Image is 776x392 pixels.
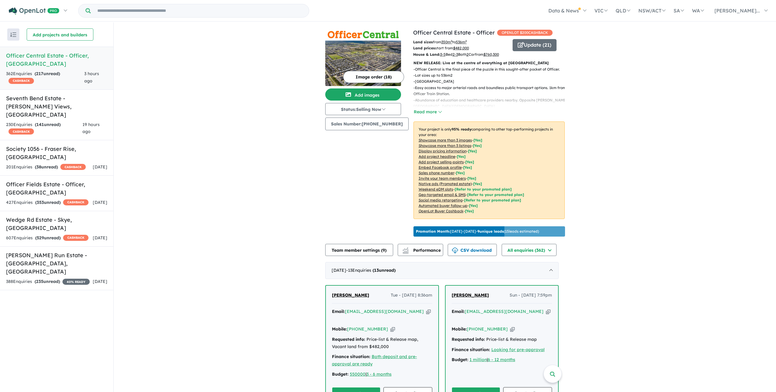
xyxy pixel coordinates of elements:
[465,39,467,43] sup: 2
[483,52,499,57] u: $ 760,300
[419,171,454,175] u: Sales phone number
[452,326,467,332] strong: Mobile:
[332,326,347,332] strong: Mobile:
[332,371,432,378] div: |
[325,262,559,279] div: [DATE]
[470,357,487,362] a: 1 million
[383,247,385,253] span: 9
[6,121,82,136] div: 230 Enquir ies
[510,326,515,332] button: Copy
[325,118,409,130] button: Sales Number:[PHONE_NUMBER]
[419,143,471,148] u: Showcase more than 3 listings
[463,165,472,170] span: [ Yes ]
[93,164,107,170] span: [DATE]
[390,326,395,332] button: Copy
[27,28,93,41] button: Add projects and builders
[419,160,464,164] u: Add project selling-points
[467,192,524,197] span: [Refer to your promoted plan]
[452,347,490,352] strong: Finance situation:
[82,122,100,135] span: 19 hours ago
[332,354,370,359] strong: Finance situation:
[413,108,442,115] button: Read more
[6,199,89,206] div: 427 Enquir ies
[452,356,552,364] div: |
[440,52,446,57] u: 3-5
[465,160,474,164] span: [ Yes ]
[8,78,34,84] span: CASHBACK
[6,216,107,232] h5: Wedge Rd Estate - Skye , [GEOGRAPHIC_DATA]
[419,203,467,208] u: Automated buyer follow-up
[325,244,393,256] button: Team member settings (9)
[63,235,89,241] span: CASHBACK
[93,200,107,205] span: [DATE]
[37,200,44,205] span: 353
[62,279,90,285] span: 40 % READY
[92,4,308,17] input: Try estate name, suburb, builder or developer
[467,176,476,181] span: [ Yes ]
[491,347,545,352] a: Looking for pre-approval
[448,244,497,256] button: CSV download
[452,337,485,342] strong: Requested info:
[325,103,401,115] button: Status:Selling Now
[513,39,557,51] button: Update (21)
[419,192,466,197] u: Geo-targeted email & SMS
[332,354,417,367] a: Both deposit and pre-approval are ready
[452,292,489,299] a: [PERSON_NAME]
[36,279,43,284] span: 235
[488,357,515,362] u: 6 - 12 months
[93,235,107,241] span: [DATE]
[332,371,349,377] strong: Budget:
[419,176,466,181] u: Invite your team members
[413,45,508,51] p: start from
[477,229,504,234] b: 9 unique leads
[413,97,570,110] p: - Abundance of education and healthcare providers nearby. Opposite [PERSON_NAME][GEOGRAPHIC_DATA]...
[455,187,512,191] span: [Refer to your promoted plan]
[6,251,107,276] h5: [PERSON_NAME] Run Estate - [GEOGRAPHIC_DATA] , [GEOGRAPHIC_DATA]
[546,308,550,315] button: Copy
[452,357,468,362] strong: Budget:
[416,229,450,234] b: Promotion Month:
[416,229,539,234] p: [DATE] - [DATE] - ( 15 leads estimated)
[6,164,86,171] div: 201 Enquir ies
[419,198,463,202] u: Social media retargeting
[325,88,401,101] button: Add images
[473,181,482,186] span: [Yes]
[451,39,452,43] sup: 2
[366,371,392,377] a: 3 - 6 months
[328,31,399,38] img: Officer Central Estate - Officer Logo
[419,149,467,153] u: Display pricing information
[473,138,482,142] span: [ Yes ]
[350,371,366,377] a: 550000
[452,247,458,254] img: download icon
[37,235,44,241] span: 529
[452,292,489,298] span: [PERSON_NAME]
[441,40,452,44] u: 350 m
[332,309,345,314] strong: Email:
[419,165,462,170] u: Embed Facebook profile
[456,40,467,44] u: 536 m
[345,309,424,314] a: [EMAIL_ADDRESS][DOMAIN_NAME]
[714,8,760,14] span: [PERSON_NAME]...
[419,181,472,186] u: Native ads (Promoted estate)
[413,51,508,58] p: Bed Bath Car from
[453,52,458,57] u: 2-3
[373,267,396,273] strong: ( unread)
[497,30,553,36] span: OPENLOT $ 200 CASHBACK
[35,279,60,284] strong: ( unread)
[468,149,477,153] span: [ Yes ]
[332,337,365,342] strong: Requested info:
[343,71,404,83] button: Image order (18)
[452,127,471,131] b: 95 % ready
[6,70,84,85] div: 362 Enquir ies
[346,267,396,273] span: - 13 Enquir ies
[413,29,495,36] a: Officer Central Estate - Officer
[35,71,60,76] strong: ( unread)
[413,121,565,219] p: Your project is only comparing to other top-performing projects in your area: - - - - - - - - - -...
[452,40,467,44] span: to
[325,28,401,86] a: Officer Central Estate - Officer LogoOfficer Central Estate - Officer
[60,164,86,170] span: CASHBACK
